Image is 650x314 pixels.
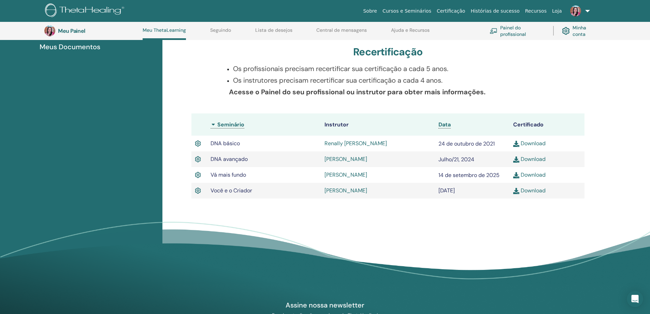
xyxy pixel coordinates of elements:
[490,23,545,38] a: Painel do profissional
[570,5,581,16] img: default.jpg
[438,121,451,128] a: Data
[471,8,519,14] font: Histórias de sucesso
[500,25,526,37] font: Painel do profissional
[229,87,486,96] font: Acesse o Painel do seu profissional ou instrutor para obter mais informações.
[324,140,387,147] a: Renally [PERSON_NAME]
[513,187,546,194] a: Download
[45,3,127,19] img: logo.png
[58,27,85,35] font: Meu Painel
[438,156,474,163] font: Julho/21, 2024
[513,155,546,163] a: Download
[513,188,519,194] img: download.svg
[211,171,246,178] font: Vá mais fundo
[438,172,500,179] font: 14 de setembro de 2025
[468,5,522,17] a: Histórias de sucesso
[44,25,55,36] img: default.jpg
[549,5,565,17] a: Loja
[143,27,186,33] font: Meu ThetaLearning
[522,5,549,17] a: Recursos
[525,8,547,14] font: Recursos
[195,170,201,179] img: Certificado Ativo
[438,187,455,194] font: [DATE]
[562,23,599,38] a: Minha conta
[380,5,434,17] a: Cursos e Seminários
[521,171,546,178] font: Download
[195,186,201,195] img: Certificado Ativo
[211,140,240,147] font: DNA básico
[437,8,465,14] font: Certificação
[627,291,643,307] div: Open Intercom Messenger
[143,27,186,40] a: Meu ThetaLearning
[490,28,497,34] img: chalkboard-teacher.svg
[391,27,430,38] a: Ajuda e Recursos
[513,140,546,147] a: Download
[233,64,448,73] font: Os profissionais precisam recertificar sua certificação a cada 5 anos.
[324,155,367,163] a: [PERSON_NAME]
[316,27,367,38] a: Central de mensagens
[363,8,377,14] font: Sobre
[521,155,546,163] font: Download
[324,171,367,178] a: [PERSON_NAME]
[286,301,364,310] font: Assine nossa newsletter
[324,121,349,128] font: Instrutor
[382,8,431,14] font: Cursos e Seminários
[211,155,248,163] font: DNA avançado
[438,140,495,147] font: 24 de outubro de 2021
[40,42,100,51] font: Meus Documentos
[233,76,443,85] font: Os instrutores precisam recertificar sua certificação a cada 4 anos.
[255,27,292,33] font: Lista de desejos
[513,172,519,178] img: download.svg
[195,155,201,164] img: Certificado Ativo
[353,45,422,58] font: Recertificação
[573,25,586,37] font: Minha conta
[210,27,231,38] a: Seguindo
[391,27,430,33] font: Ajuda e Recursos
[521,187,546,194] font: Download
[562,25,570,36] img: cog.svg
[513,121,544,128] font: Certificado
[255,27,292,38] a: Lista de desejos
[195,139,201,148] img: Certificado Ativo
[360,5,379,17] a: Sobre
[434,5,468,17] a: Certificação
[211,187,252,194] font: Você e o Criador
[513,156,519,163] img: download.svg
[513,171,546,178] a: Download
[316,27,367,33] font: Central de mensagens
[324,187,367,194] a: [PERSON_NAME]
[513,141,519,147] img: download.svg
[552,8,562,14] font: Loja
[521,140,546,147] font: Download
[210,27,231,33] font: Seguindo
